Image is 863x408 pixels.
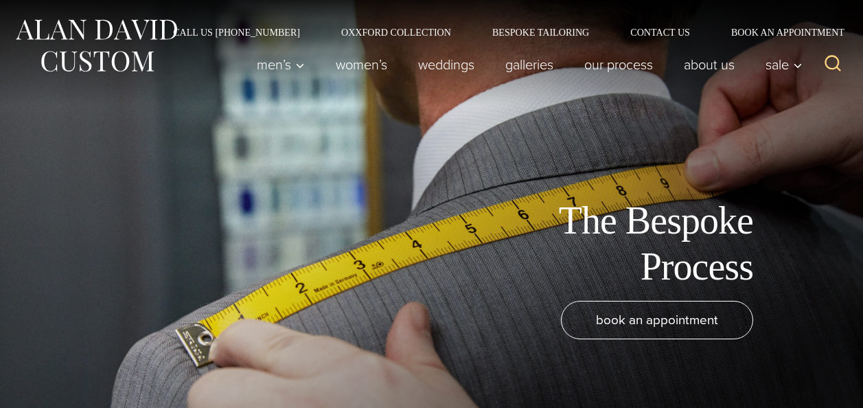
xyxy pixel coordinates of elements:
[561,301,753,339] a: book an appointment
[257,58,305,71] span: Men’s
[152,27,321,37] a: Call Us [PHONE_NUMBER]
[490,51,569,78] a: Galleries
[669,51,750,78] a: About Us
[816,48,849,81] button: View Search Form
[569,51,669,78] a: Our Process
[444,198,753,290] h1: The Bespoke Process
[321,51,403,78] a: Women’s
[242,51,810,78] nav: Primary Navigation
[610,27,711,37] a: Contact Us
[766,58,803,71] span: Sale
[472,27,610,37] a: Bespoke Tailoring
[321,27,472,37] a: Oxxford Collection
[596,310,718,330] span: book an appointment
[152,27,849,37] nav: Secondary Navigation
[14,15,179,76] img: Alan David Custom
[403,51,490,78] a: weddings
[711,27,849,37] a: Book an Appointment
